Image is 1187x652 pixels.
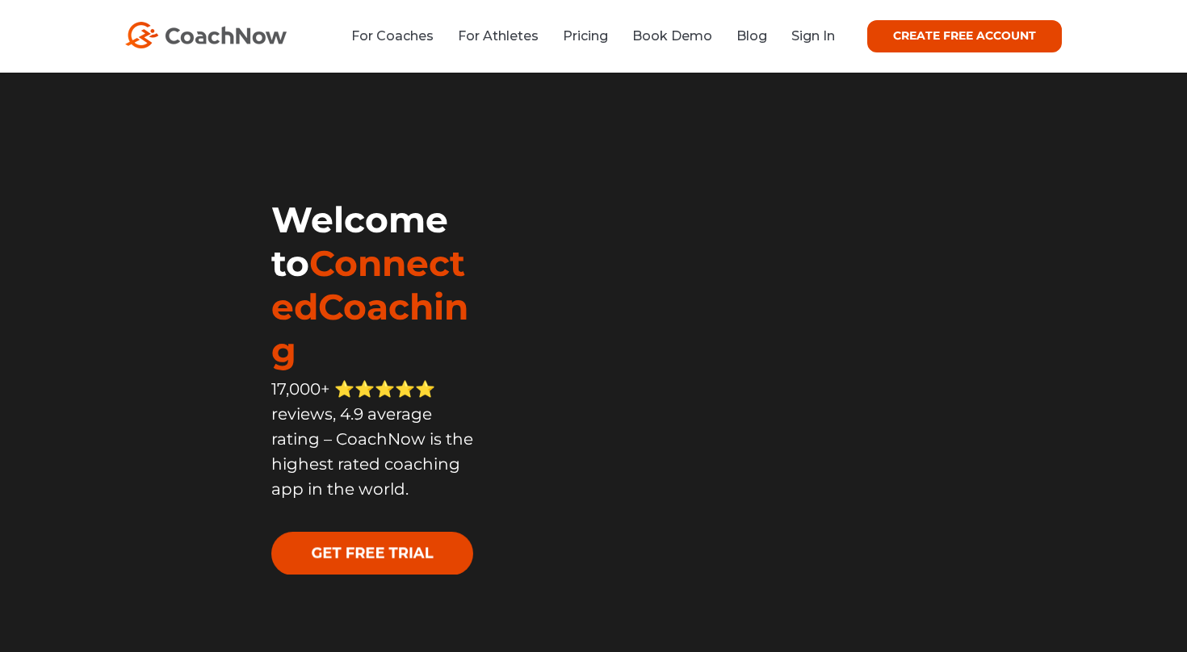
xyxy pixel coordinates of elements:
a: For Coaches [351,28,434,44]
a: Sign In [791,28,835,44]
span: 17,000+ ⭐️⭐️⭐️⭐️⭐️ reviews, 4.9 average rating – CoachNow is the highest rated coaching app in th... [271,379,473,499]
a: Pricing [563,28,608,44]
h1: Welcome to [271,198,478,372]
a: CREATE FREE ACCOUNT [867,20,1062,52]
span: ConnectedCoaching [271,241,468,372]
a: Blog [736,28,767,44]
a: Book Demo [632,28,712,44]
a: For Athletes [458,28,539,44]
img: CoachNow Logo [125,22,287,48]
img: GET FREE TRIAL [271,532,473,575]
